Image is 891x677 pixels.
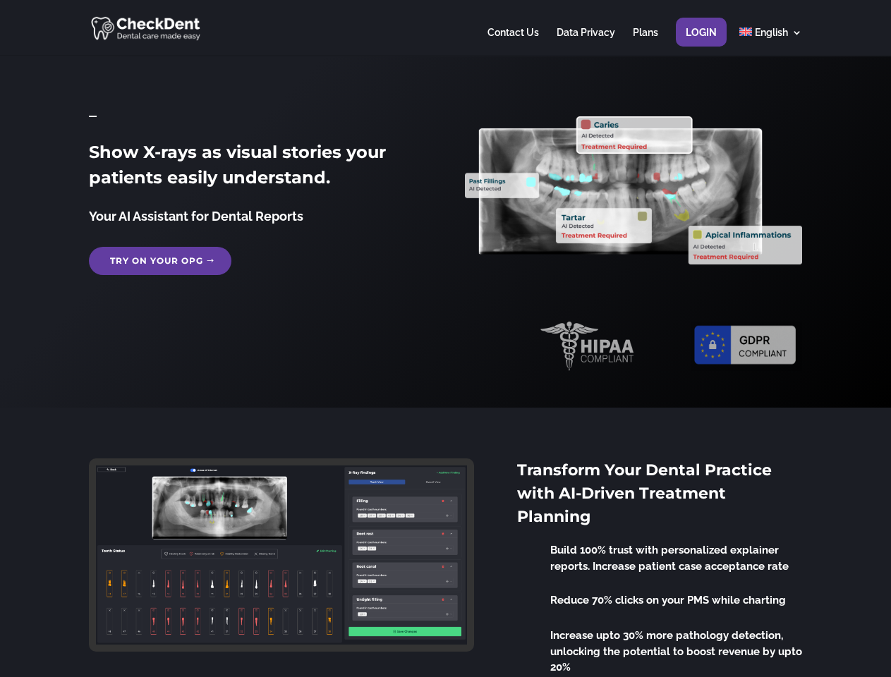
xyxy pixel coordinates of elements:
a: Data Privacy [557,28,615,55]
img: X_Ray_annotated [465,116,801,264]
a: Contact Us [487,28,539,55]
a: Plans [633,28,658,55]
a: Try on your OPG [89,247,231,275]
a: Login [686,28,717,55]
span: Increase upto 30% more pathology detection, unlocking the potential to boost revenue by upto 20% [550,629,802,673]
img: CheckDent AI [91,14,202,42]
span: Build 100% trust with personalized explainer reports. Increase patient case acceptance rate [550,544,789,573]
span: Transform Your Dental Practice with AI-Driven Treatment Planning [517,461,772,526]
span: Reduce 70% clicks on your PMS while charting [550,594,786,606]
span: _ [89,101,97,120]
h2: Show X-rays as visual stories your patients easily understand. [89,140,425,197]
span: English [755,27,788,38]
span: Your AI Assistant for Dental Reports [89,209,303,224]
a: English [739,28,802,55]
